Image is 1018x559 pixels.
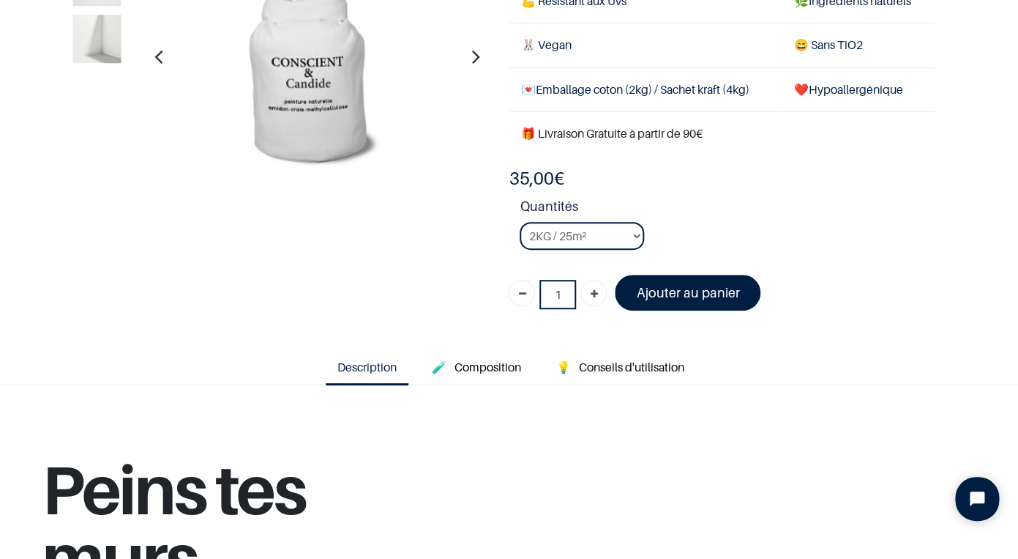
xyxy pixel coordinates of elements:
[556,360,571,374] span: 💡
[520,196,934,222] strong: Quantités
[509,67,782,111] td: Emballage coton (2kg) / Sachet kraft (4kg)
[943,464,1011,533] iframe: Tidio Chat
[73,15,121,64] img: Product image
[509,280,535,306] a: Supprimer
[509,168,564,189] b: €
[580,280,607,306] a: Ajouter
[520,126,702,141] font: 🎁 Livraison Gratuite à partir de 90€
[782,23,934,67] td: ans TiO2
[454,360,521,374] span: Composition
[782,67,934,111] td: ❤️Hypoallergénique
[520,82,535,97] span: 💌
[337,360,397,374] span: Description
[520,37,571,52] span: 🐰 Vegan
[615,275,760,311] a: Ajouter au panier
[793,37,817,52] span: 😄 S
[509,168,553,189] span: 35,00
[636,285,739,300] font: Ajouter au panier
[579,360,684,374] span: Conseils d'utilisation
[432,360,446,374] span: 🧪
